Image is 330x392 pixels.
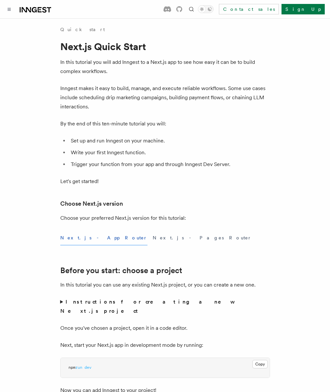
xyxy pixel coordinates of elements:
a: Contact sales [219,4,279,14]
p: By the end of this ten-minute tutorial you will: [60,119,270,128]
button: Copy [252,360,268,368]
a: Sign Up [281,4,325,14]
p: Let's get started! [60,177,270,186]
a: Choose Next.js version [60,199,123,208]
button: Find something... [187,5,195,13]
span: run [75,365,82,370]
li: Set up and run Inngest on your machine. [69,136,270,145]
li: Trigger your function from your app and through Inngest Dev Server. [69,160,270,169]
p: Next, start your Next.js app in development mode by running: [60,341,270,350]
button: Next.js - App Router [60,231,147,245]
li: Write your first Inngest function. [69,148,270,157]
summary: Instructions for creating a new Next.js project [60,297,270,316]
p: Choose your preferred Next.js version for this tutorial: [60,214,270,223]
p: In this tutorial you can use any existing Next.js project, or you can create a new one. [60,280,270,289]
button: Toggle navigation [5,5,13,13]
p: In this tutorial you will add Inngest to a Next.js app to see how easy it can be to build complex... [60,58,270,76]
h1: Next.js Quick Start [60,41,270,52]
span: dev [85,365,91,370]
span: npm [68,365,75,370]
button: Toggle dark mode [198,5,214,13]
a: Before you start: choose a project [60,266,182,275]
strong: Instructions for creating a new Next.js project [60,299,233,314]
p: Inngest makes it easy to build, manage, and execute reliable workflows. Some use cases include sc... [60,84,270,111]
button: Next.js - Pages Router [153,231,252,245]
p: Once you've chosen a project, open it in a code editor. [60,324,270,333]
a: Quick start [60,26,105,33]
